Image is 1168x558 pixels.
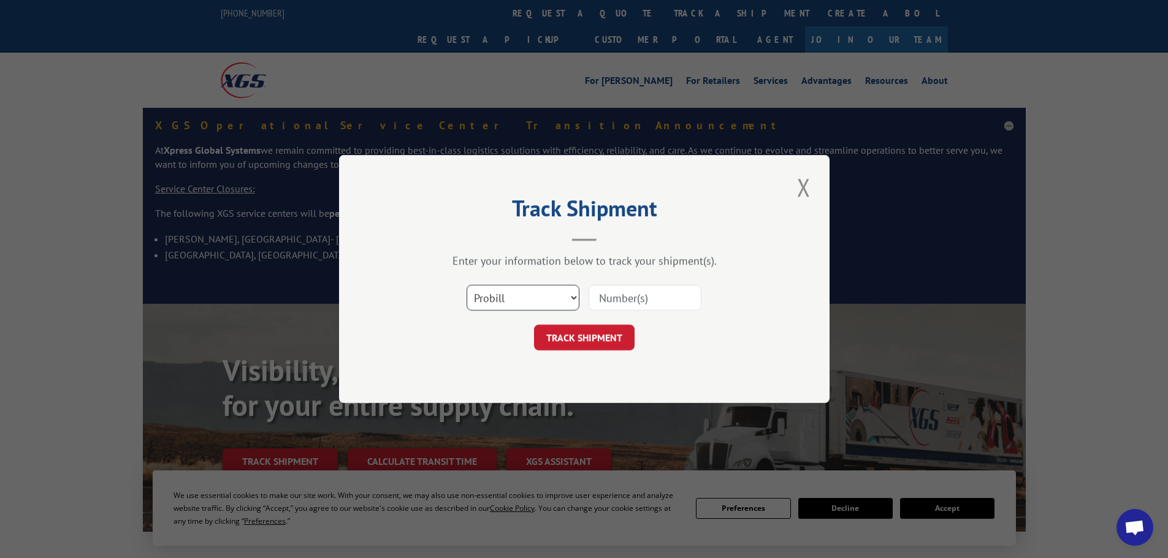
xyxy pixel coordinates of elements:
[1116,509,1153,546] a: Open chat
[534,325,635,350] button: TRACK SHIPMENT
[400,254,768,268] div: Enter your information below to track your shipment(s).
[589,285,701,311] input: Number(s)
[400,200,768,223] h2: Track Shipment
[793,170,814,204] button: Close modal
